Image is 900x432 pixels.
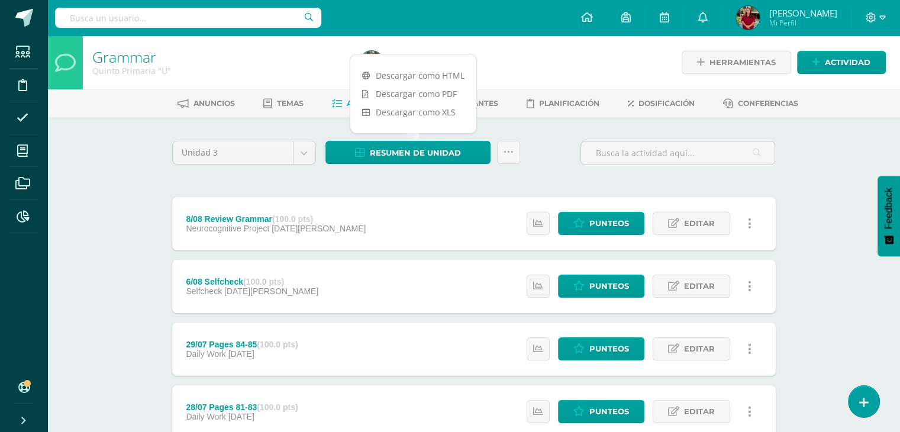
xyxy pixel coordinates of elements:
[92,65,346,76] div: Quinto Primaria 'U'
[277,99,304,108] span: Temas
[684,338,715,360] span: Editar
[263,94,304,113] a: Temas
[736,6,760,30] img: db05960aaf6b1e545792e2ab8cc01445.png
[797,51,886,74] a: Actividad
[684,275,715,297] span: Editar
[769,7,837,19] span: [PERSON_NAME]
[360,51,383,75] img: db05960aaf6b1e545792e2ab8cc01445.png
[193,99,235,108] span: Anuncios
[325,141,491,164] a: Resumen de unidad
[558,275,644,298] a: Punteos
[558,400,644,423] a: Punteos
[589,212,629,234] span: Punteos
[228,349,254,359] span: [DATE]
[186,277,318,286] div: 6/08 Selfcheck
[684,212,715,234] span: Editar
[589,401,629,423] span: Punteos
[55,8,321,28] input: Busca un usuario...
[228,412,254,421] span: [DATE]
[684,401,715,423] span: Editar
[178,94,235,113] a: Anuncios
[186,402,298,412] div: 28/07 Pages 81-83
[682,51,791,74] a: Herramientas
[769,18,837,28] span: Mi Perfil
[186,286,222,296] span: Selfcheck
[539,99,599,108] span: Planificación
[243,277,284,286] strong: (100.0 pts)
[186,412,225,421] span: Daily Work
[173,141,315,164] a: Unidad 3
[186,340,298,349] div: 29/07 Pages 84-85
[581,141,775,165] input: Busca la actividad aquí...
[186,214,366,224] div: 8/08 Review Grammar
[738,99,798,108] span: Conferencias
[709,51,776,73] span: Herramientas
[638,99,695,108] span: Dosificación
[92,47,156,67] a: Grammar
[224,286,318,296] span: [DATE][PERSON_NAME]
[723,94,798,113] a: Conferencias
[589,275,629,297] span: Punteos
[272,224,366,233] span: [DATE][PERSON_NAME]
[257,340,298,349] strong: (100.0 pts)
[370,142,461,164] span: Resumen de unidad
[628,94,695,113] a: Dosificación
[350,85,476,103] a: Descargar como PDF
[332,94,399,113] a: Actividades
[558,212,644,235] a: Punteos
[558,337,644,360] a: Punteos
[347,99,399,108] span: Actividades
[878,176,900,256] button: Feedback - Mostrar encuesta
[350,103,476,121] a: Descargar como XLS
[92,49,346,65] h1: Grammar
[182,141,284,164] span: Unidad 3
[350,66,476,85] a: Descargar como HTML
[186,224,269,233] span: Neurocognitive Project
[825,51,870,73] span: Actividad
[257,402,298,412] strong: (100.0 pts)
[186,349,225,359] span: Daily Work
[527,94,599,113] a: Planificación
[589,338,629,360] span: Punteos
[272,214,313,224] strong: (100.0 pts)
[883,188,894,229] span: Feedback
